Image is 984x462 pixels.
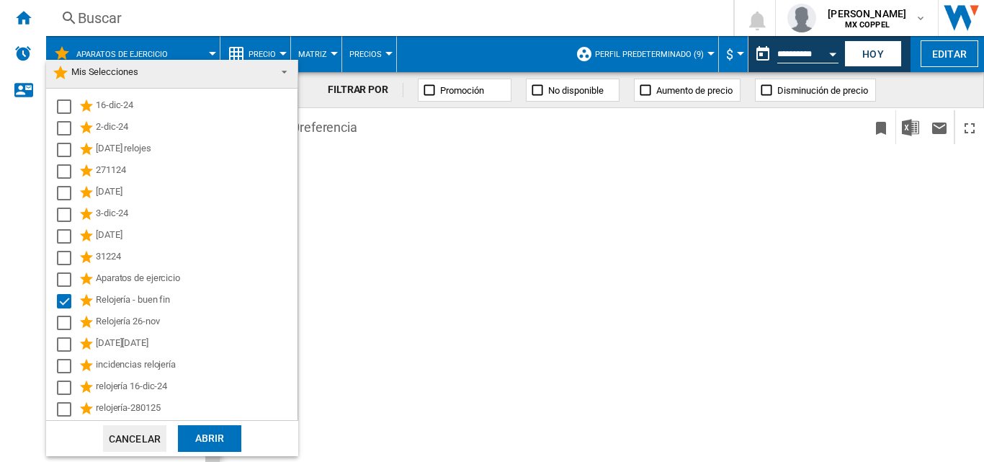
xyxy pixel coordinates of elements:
div: incidencias relojería [96,357,295,375]
md-checkbox: Select [57,249,79,267]
md-checkbox: Select [57,141,79,159]
button: Cancelar [103,425,166,452]
md-checkbox: Select [57,120,79,137]
div: relojería-280125 [96,401,295,418]
md-checkbox: Select [57,228,79,245]
span: Mis Selecciones [71,66,138,77]
div: 16-dic-24 [96,98,295,115]
div: [DATE] [96,185,295,202]
md-checkbox: Select [57,185,79,202]
div: Relojería 26-nov [96,314,295,332]
md-checkbox: Select [57,206,79,223]
md-checkbox: Select [57,271,79,288]
div: Relojería - buen fin [96,293,295,310]
md-checkbox: Select [57,401,79,418]
md-checkbox: Select [57,314,79,332]
div: Abrir [178,425,241,452]
div: 271124 [96,163,295,180]
md-checkbox: Select [57,293,79,310]
div: [DATE] relojes [96,141,295,159]
div: [DATE] [96,228,295,245]
md-checkbox: Select [57,336,79,353]
div: relojería 16-dic-24 [96,379,295,396]
md-checkbox: Select [57,163,79,180]
div: [DATE][DATE] [96,336,295,353]
md-checkbox: Select [57,357,79,375]
md-checkbox: Select [57,379,79,396]
md-checkbox: Select [57,98,79,115]
div: 3-dic-24 [96,206,295,223]
div: Aparatos de ejercicio [96,271,295,288]
div: 31224 [96,249,295,267]
div: 2-dic-24 [96,120,295,137]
